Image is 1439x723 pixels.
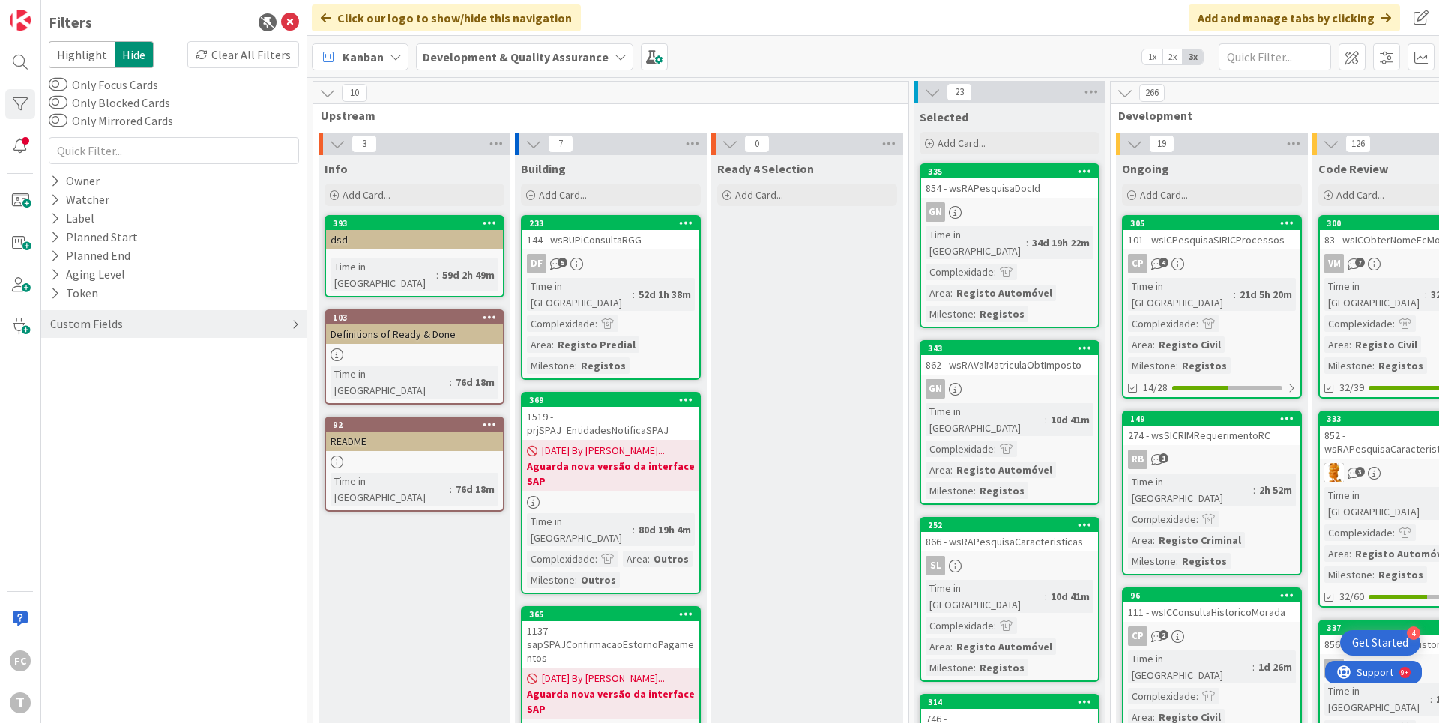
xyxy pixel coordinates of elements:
[921,355,1098,375] div: 862 - wsRAValMatriculaObtImposto
[49,11,92,34] div: Filters
[1128,315,1196,332] div: Complexidade
[648,551,650,567] span: :
[928,343,1098,354] div: 343
[1352,635,1408,650] div: Get Started
[921,178,1098,198] div: 854 - wsRAPesquisaDocId
[1375,566,1427,583] div: Registos
[1123,450,1300,469] div: RB
[527,513,633,546] div: Time in [GEOGRAPHIC_DATA]
[1123,412,1300,445] div: 149274 - wsSICRIMRequerimentoRC
[522,393,699,407] div: 369
[343,188,390,202] span: Add Card...
[1407,626,1420,640] div: 4
[1345,135,1371,153] span: 126
[1393,315,1395,332] span: :
[325,417,504,512] a: 92READMETime in [GEOGRAPHIC_DATA]:76d 18m
[450,481,452,497] span: :
[1128,357,1176,374] div: Milestone
[1349,336,1351,353] span: :
[595,315,597,332] span: :
[326,432,503,451] div: README
[1372,357,1375,374] span: :
[331,258,436,291] div: Time in [GEOGRAPHIC_DATA]
[1349,545,1351,562] span: :
[717,161,814,176] span: Ready 4 Selection
[950,462,953,478] span: :
[76,6,83,18] div: 9+
[49,112,173,130] label: Only Mirrored Cards
[1140,188,1188,202] span: Add Card...
[542,671,665,686] span: [DATE] By [PERSON_NAME]...
[1128,553,1176,569] div: Milestone
[926,580,1045,613] div: Time in [GEOGRAPHIC_DATA]
[49,76,158,94] label: Only Focus Cards
[921,532,1098,551] div: 866 - wsRAPesquisaCaracteristicas
[10,10,31,31] img: Visit kanbanzone.com
[1123,426,1300,445] div: 274 - wsSICRIMRequerimentoRC
[326,311,503,344] div: 103Definitions of Ready & Done
[49,284,100,303] div: Token
[950,285,953,301] span: :
[1255,659,1296,675] div: 1d 26m
[1128,450,1147,469] div: RB
[974,482,976,499] span: :
[1252,659,1255,675] span: :
[633,286,635,303] span: :
[921,518,1098,532] div: 252
[1123,626,1300,646] div: CP
[452,481,498,497] div: 76d 18m
[1324,336,1349,353] div: Area
[49,172,101,190] div: Owner
[542,443,665,459] span: [DATE] By [PERSON_NAME]...
[921,342,1098,355] div: 343
[926,202,945,222] div: GN
[49,190,111,209] div: Watcher
[920,163,1099,328] a: 335854 - wsRAPesquisaDocIdGNTime in [GEOGRAPHIC_DATA]:34d 19h 22mComplexidade:Area:Registo Automó...
[926,462,950,478] div: Area
[1324,254,1344,273] div: VM
[633,521,635,538] span: :
[326,324,503,344] div: Definitions of Ready & Done
[575,572,577,588] span: :
[1324,357,1372,374] div: Milestone
[333,420,503,430] div: 92
[527,254,546,273] div: DF
[994,264,996,280] span: :
[926,556,945,575] div: SL
[1028,235,1093,251] div: 34d 19h 22m
[1047,588,1093,605] div: 10d 41m
[1336,188,1384,202] span: Add Card...
[1430,691,1432,707] span: :
[1196,688,1198,704] span: :
[926,659,974,676] div: Milestone
[326,418,503,432] div: 92
[994,441,996,457] span: :
[635,286,695,303] div: 52d 1h 38m
[577,572,620,588] div: Outros
[1253,482,1255,498] span: :
[1176,553,1178,569] span: :
[1196,511,1198,527] span: :
[1324,315,1393,332] div: Complexidade
[976,482,1028,499] div: Registos
[1026,235,1028,251] span: :
[635,521,695,538] div: 80d 19h 4m
[326,311,503,324] div: 103
[325,161,348,176] span: Info
[1130,590,1300,601] div: 96
[974,659,976,676] span: :
[926,441,994,457] div: Complexidade
[522,608,699,621] div: 365
[1142,49,1162,64] span: 1x
[1340,630,1420,656] div: Open Get Started checklist, remaining modules: 4
[1159,258,1168,267] span: 4
[921,379,1098,399] div: GN
[1128,336,1153,353] div: Area
[529,218,699,229] div: 233
[49,265,127,284] div: Aging Level
[10,650,31,671] div: FC
[452,374,498,390] div: 76d 18m
[343,48,384,66] span: Kanban
[926,638,950,655] div: Area
[49,41,115,68] span: Highlight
